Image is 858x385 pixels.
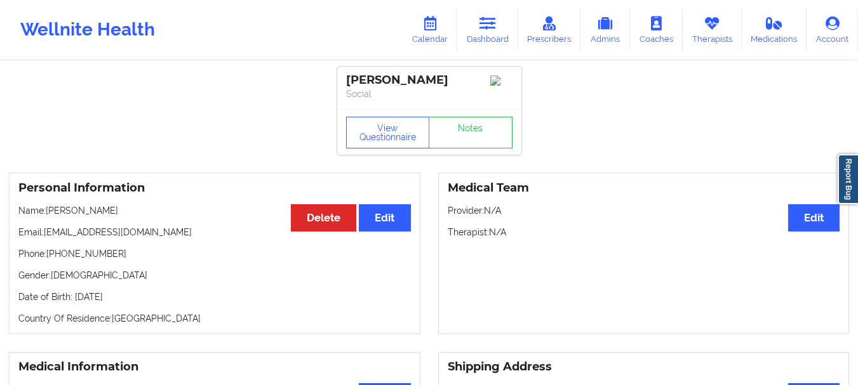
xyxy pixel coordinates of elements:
[788,204,840,232] button: Edit
[18,360,411,374] h3: Medical Information
[448,204,840,217] p: Provider: N/A
[429,117,513,148] a: Notes
[18,290,411,303] p: Date of Birth: [DATE]
[18,226,411,238] p: Email: [EMAIL_ADDRESS][DOMAIN_NAME]
[448,181,840,195] h3: Medical Team
[18,269,411,282] p: Gender: [DEMOGRAPHIC_DATA]
[630,9,683,51] a: Coaches
[359,204,410,232] button: Edit
[18,181,411,195] h3: Personal Information
[490,75,513,86] img: Image%2Fplaceholer-image.png
[346,73,513,88] div: [PERSON_NAME]
[807,9,858,51] a: Account
[346,117,430,148] button: View Questionnaire
[580,9,630,51] a: Admins
[448,360,840,374] h3: Shipping Address
[742,9,807,51] a: Medications
[457,9,518,51] a: Dashboard
[18,312,411,325] p: Country Of Residence: [GEOGRAPHIC_DATA]
[838,154,858,204] a: Report Bug
[683,9,742,51] a: Therapists
[346,88,513,100] p: Social
[18,247,411,260] p: Phone: [PHONE_NUMBER]
[448,226,840,238] p: Therapist: N/A
[18,204,411,217] p: Name: [PERSON_NAME]
[518,9,581,51] a: Prescribers
[291,204,356,232] button: Delete
[403,9,457,51] a: Calendar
